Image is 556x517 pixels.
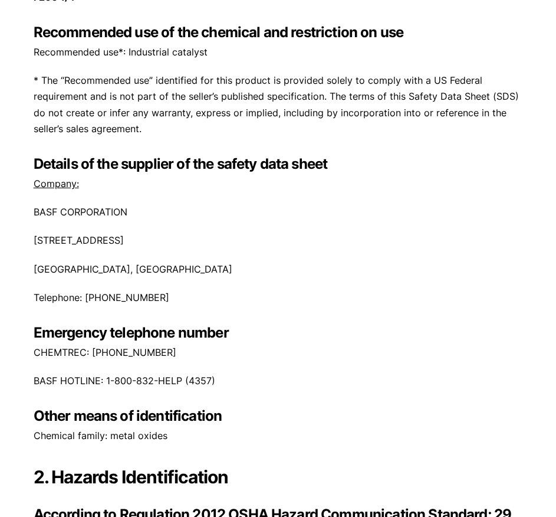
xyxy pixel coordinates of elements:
p: Recommended use*: Industrial catalyst [34,44,523,60]
p: CHEMTREC: [PHONE_NUMBER] [34,345,523,361]
strong: Other means of identification [34,407,222,424]
u: Company: [34,178,79,189]
p: Chemical family: metal oxides [34,428,523,444]
p: Telephone: [PHONE_NUMBER] [34,290,523,306]
p: [STREET_ADDRESS] [34,233,523,248]
p: BASF CORPORATION [34,204,523,220]
p: [GEOGRAPHIC_DATA], [GEOGRAPHIC_DATA] [34,261,523,277]
p: BASF HOTLINE: 1-800-832-HELP (4357) [34,373,523,389]
strong: Emergency telephone number [34,324,229,341]
strong: Details of the supplier of the safety data sheet [34,155,328,172]
strong: 2. Hazards Identification [34,466,229,487]
p: * The “Recommended use” identified for this product is provided solely to comply with a US Federa... [34,73,523,137]
strong: Recommended use of the chemical and restriction on use [34,24,404,41]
